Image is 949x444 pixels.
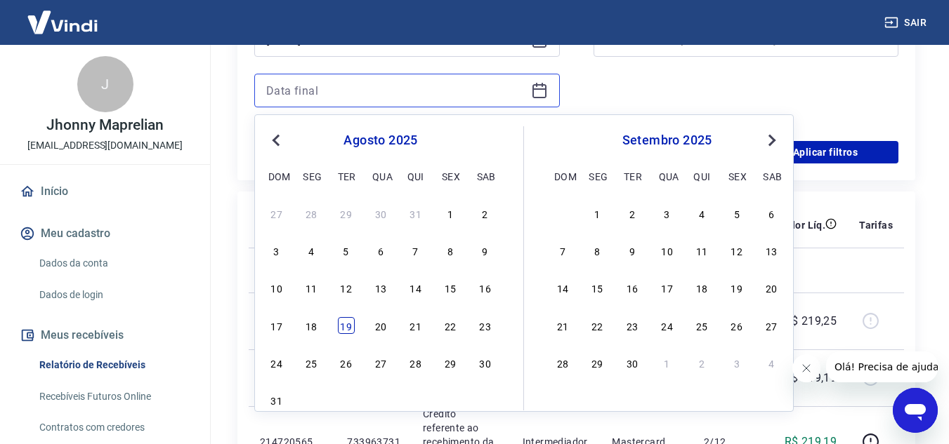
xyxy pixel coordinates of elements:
[477,205,494,222] div: Choose sábado, 2 de agosto de 2025
[763,168,780,184] div: sab
[589,317,606,334] div: Choose segunda-feira, 22 de setembro de 2025
[442,205,459,222] div: Choose sexta-feira, 1 de agosto de 2025
[589,168,606,184] div: seg
[338,391,355,408] div: Choose terça-feira, 2 de setembro de 2025
[303,205,320,222] div: Choose segunda-feira, 28 de julho de 2025
[659,168,676,184] div: qua
[17,1,108,43] img: Vindi
[763,279,780,296] div: Choose sábado, 20 de setembro de 2025
[728,205,745,222] div: Choose sexta-feira, 5 de setembro de 2025
[34,281,193,309] a: Dados de login
[442,242,459,259] div: Choose sexta-feira, 8 de agosto de 2025
[728,354,745,371] div: Choose sexta-feira, 3 de outubro de 2025
[34,249,193,278] a: Dados da conta
[882,10,932,36] button: Sair
[693,205,710,222] div: Choose quinta-feira, 4 de setembro de 2025
[303,242,320,259] div: Choose segunda-feira, 4 de agosto de 2025
[477,317,494,334] div: Choose sábado, 23 de agosto de 2025
[693,242,710,259] div: Choose quinta-feira, 11 de setembro de 2025
[17,176,193,207] a: Início
[554,279,571,296] div: Choose domingo, 14 de setembro de 2025
[372,317,389,334] div: Choose quarta-feira, 20 de agosto de 2025
[589,279,606,296] div: Choose segunda-feira, 15 de setembro de 2025
[624,354,641,371] div: Choose terça-feira, 30 de setembro de 2025
[303,279,320,296] div: Choose segunda-feira, 11 de agosto de 2025
[442,168,459,184] div: sex
[34,413,193,442] a: Contratos com credores
[554,354,571,371] div: Choose domingo, 28 de setembro de 2025
[552,132,782,149] div: setembro 2025
[763,317,780,334] div: Choose sábado, 27 de setembro de 2025
[728,168,745,184] div: sex
[338,205,355,222] div: Choose terça-feira, 29 de julho de 2025
[781,313,837,330] p: -R$ 219,25
[407,317,424,334] div: Choose quinta-feira, 21 de agosto de 2025
[34,351,193,379] a: Relatório de Recebíveis
[407,242,424,259] div: Choose quinta-feira, 7 de agosto de 2025
[477,354,494,371] div: Choose sábado, 30 de agosto de 2025
[372,354,389,371] div: Choose quarta-feira, 27 de agosto de 2025
[268,317,285,334] div: Choose domingo, 17 de agosto de 2025
[268,242,285,259] div: Choose domingo, 3 de agosto de 2025
[763,205,780,222] div: Choose sábado, 6 de setembro de 2025
[338,317,355,334] div: Choose terça-feira, 19 de agosto de 2025
[728,279,745,296] div: Choose sexta-feira, 19 de setembro de 2025
[268,391,285,408] div: Choose domingo, 31 de agosto de 2025
[268,168,285,184] div: dom
[266,80,525,101] input: Data final
[624,279,641,296] div: Choose terça-feira, 16 de setembro de 2025
[859,218,893,232] p: Tarifas
[728,242,745,259] div: Choose sexta-feira, 12 de setembro de 2025
[372,391,389,408] div: Choose quarta-feira, 3 de setembro de 2025
[693,279,710,296] div: Choose quinta-feira, 18 de setembro de 2025
[552,203,782,372] div: month 2025-09
[764,132,780,149] button: Next Month
[338,279,355,296] div: Choose terça-feira, 12 de agosto de 2025
[268,205,285,222] div: Choose domingo, 27 de julho de 2025
[338,242,355,259] div: Choose terça-feira, 5 de agosto de 2025
[303,354,320,371] div: Choose segunda-feira, 25 de agosto de 2025
[442,391,459,408] div: Choose sexta-feira, 5 de setembro de 2025
[477,391,494,408] div: Choose sábado, 6 de setembro de 2025
[407,279,424,296] div: Choose quinta-feira, 14 de agosto de 2025
[624,242,641,259] div: Choose terça-feira, 9 de setembro de 2025
[266,132,495,149] div: agosto 2025
[554,168,571,184] div: dom
[659,242,676,259] div: Choose quarta-feira, 10 de setembro de 2025
[589,354,606,371] div: Choose segunda-feira, 29 de setembro de 2025
[303,168,320,184] div: seg
[624,317,641,334] div: Choose terça-feira, 23 de setembro de 2025
[266,203,495,410] div: month 2025-08
[8,10,118,21] span: Olá! Precisa de ajuda?
[589,205,606,222] div: Choose segunda-feira, 1 de setembro de 2025
[693,354,710,371] div: Choose quinta-feira, 2 de outubro de 2025
[27,138,183,153] p: [EMAIL_ADDRESS][DOMAIN_NAME]
[826,351,938,382] iframe: Mensagem da empresa
[693,168,710,184] div: qui
[752,141,898,163] button: Aplicar filtros
[338,354,355,371] div: Choose terça-feira, 26 de agosto de 2025
[763,242,780,259] div: Choose sábado, 13 de setembro de 2025
[17,320,193,351] button: Meus recebíveis
[303,317,320,334] div: Choose segunda-feira, 18 de agosto de 2025
[554,242,571,259] div: Choose domingo, 7 de setembro de 2025
[624,168,641,184] div: ter
[34,382,193,411] a: Recebíveis Futuros Online
[407,391,424,408] div: Choose quinta-feira, 4 de setembro de 2025
[477,168,494,184] div: sab
[893,388,938,433] iframe: Botão para abrir a janela de mensagens
[268,279,285,296] div: Choose domingo, 10 de agosto de 2025
[659,354,676,371] div: Choose quarta-feira, 1 de outubro de 2025
[589,242,606,259] div: Choose segunda-feira, 8 de setembro de 2025
[407,168,424,184] div: qui
[792,354,820,382] iframe: Fechar mensagem
[46,118,163,133] p: Jhonny Maprelian
[554,317,571,334] div: Choose domingo, 21 de setembro de 2025
[624,205,641,222] div: Choose terça-feira, 2 de setembro de 2025
[17,218,193,249] button: Meu cadastro
[268,132,284,149] button: Previous Month
[659,317,676,334] div: Choose quarta-feira, 24 de setembro de 2025
[77,56,133,112] div: J
[407,205,424,222] div: Choose quinta-feira, 31 de julho de 2025
[442,354,459,371] div: Choose sexta-feira, 29 de agosto de 2025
